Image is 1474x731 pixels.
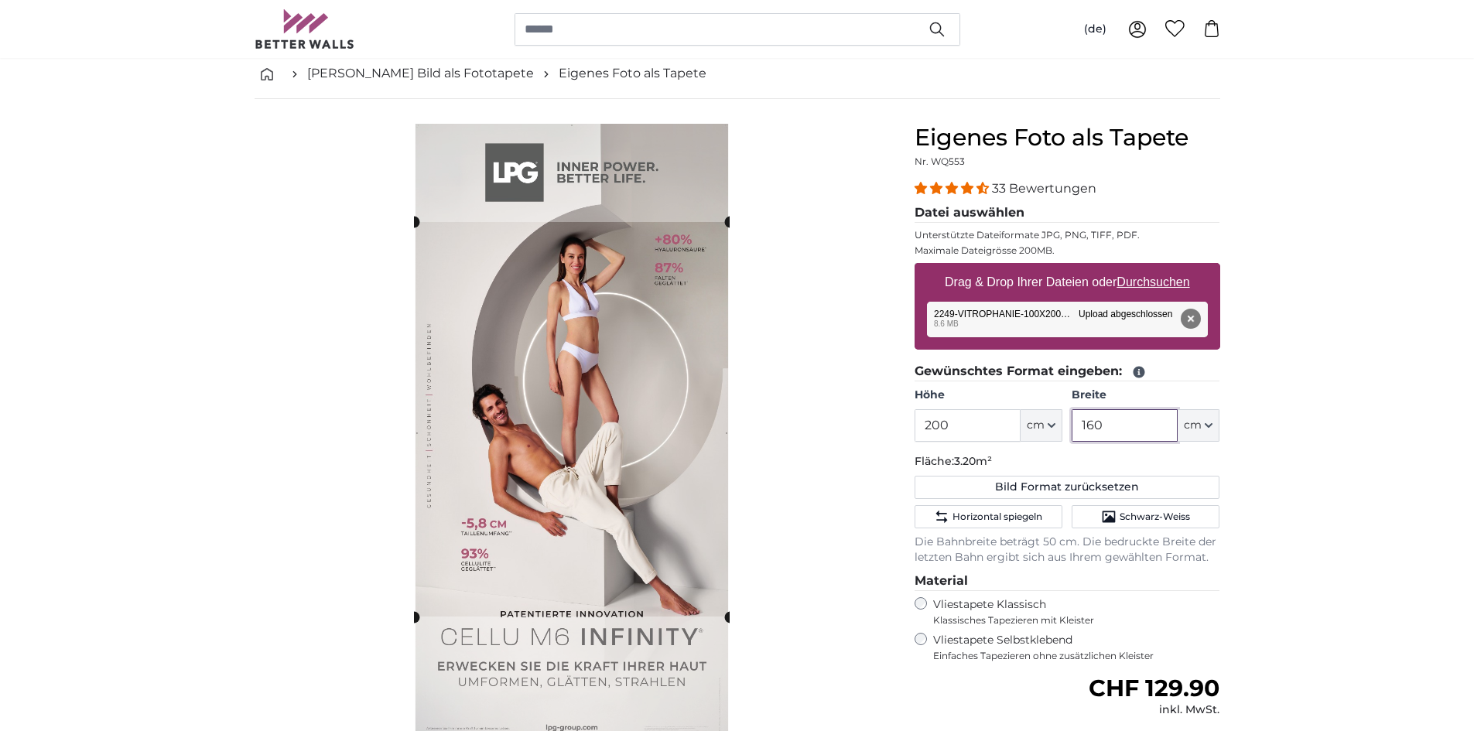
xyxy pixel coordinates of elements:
[1120,511,1190,523] span: Schwarz-Weiss
[559,64,706,83] a: Eigenes Foto als Tapete
[255,9,355,49] img: Betterwalls
[1184,418,1202,433] span: cm
[915,454,1220,470] p: Fläche:
[954,454,992,468] span: 3.20m²
[915,572,1220,591] legend: Material
[992,181,1096,196] span: 33 Bewertungen
[915,181,992,196] span: 4.33 stars
[933,597,1207,627] label: Vliestapete Klassisch
[1072,15,1119,43] button: (de)
[915,535,1220,565] p: Die Bahnbreite beträgt 50 cm. Die bedruckte Breite der letzten Bahn ergibt sich aus Ihrem gewählt...
[915,203,1220,223] legend: Datei auswählen
[915,229,1220,241] p: Unterstützte Dateiformate JPG, PNG, TIFF, PDF.
[915,388,1062,403] label: Höhe
[1021,409,1062,442] button: cm
[915,155,965,167] span: Nr. WQ553
[1072,388,1219,403] label: Breite
[1178,409,1219,442] button: cm
[915,124,1220,152] h1: Eigenes Foto als Tapete
[307,64,534,83] a: [PERSON_NAME] Bild als Fototapete
[939,267,1196,298] label: Drag & Drop Ihrer Dateien oder
[933,633,1220,662] label: Vliestapete Selbstklebend
[933,614,1207,627] span: Klassisches Tapezieren mit Kleister
[952,511,1042,523] span: Horizontal spiegeln
[1072,505,1219,528] button: Schwarz-Weiss
[915,505,1062,528] button: Horizontal spiegeln
[1089,702,1219,718] div: inkl. MwSt.
[1117,275,1189,289] u: Durchsuchen
[1027,418,1045,433] span: cm
[915,476,1220,499] button: Bild Format zurücksetzen
[1089,674,1219,702] span: CHF 129.90
[933,650,1220,662] span: Einfaches Tapezieren ohne zusätzlichen Kleister
[915,244,1220,257] p: Maximale Dateigrösse 200MB.
[915,362,1220,381] legend: Gewünschtes Format eingeben:
[255,49,1220,99] nav: breadcrumbs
